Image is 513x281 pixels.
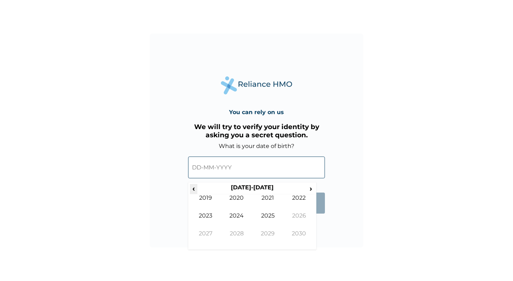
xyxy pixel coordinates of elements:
[190,194,221,212] td: 2019
[190,184,197,193] span: ‹
[197,184,307,194] th: [DATE]-[DATE]
[219,143,294,149] label: What is your date of birth?
[284,212,315,230] td: 2026
[307,184,315,193] span: ›
[252,230,284,248] td: 2029
[252,194,284,212] td: 2021
[221,76,292,94] img: Reliance Health's Logo
[188,157,325,178] input: DD-MM-YYYY
[190,230,221,248] td: 2027
[284,230,315,248] td: 2030
[221,230,253,248] td: 2028
[221,194,253,212] td: 2020
[284,194,315,212] td: 2022
[188,123,325,139] h3: We will try to verify your identity by asking you a secret question.
[252,212,284,230] td: 2025
[190,212,221,230] td: 2023
[221,212,253,230] td: 2024
[229,109,284,116] h4: You can rely on us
